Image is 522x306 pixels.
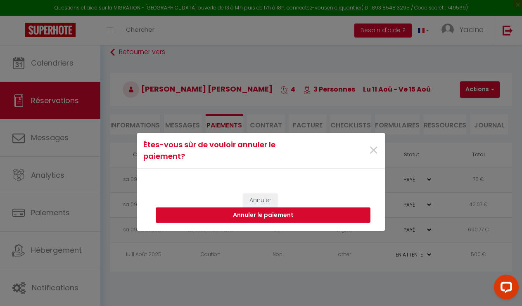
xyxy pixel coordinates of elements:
button: Annuler le paiement [156,207,370,223]
button: Annuler [243,193,278,207]
iframe: LiveChat chat widget [487,271,522,306]
span: × [368,138,379,163]
button: Close [368,142,379,160]
h4: Êtes-vous sûr de vouloir annuler le paiement? [143,139,297,162]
